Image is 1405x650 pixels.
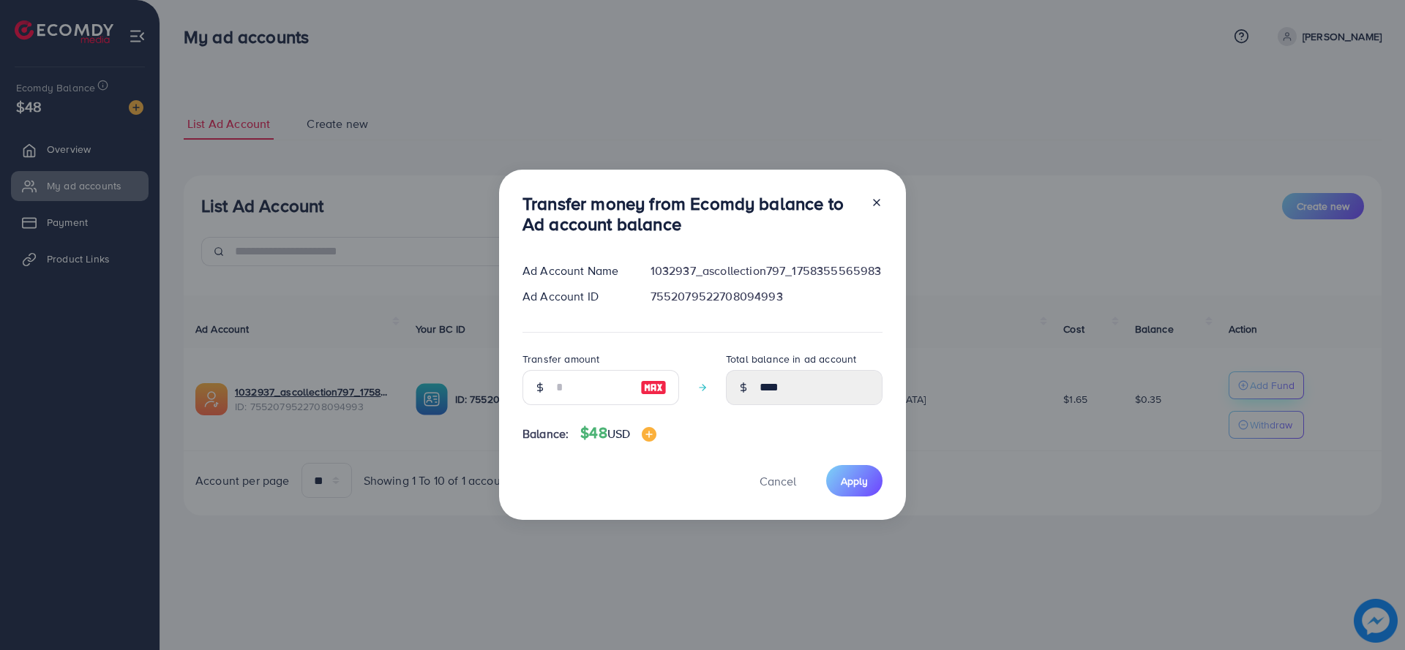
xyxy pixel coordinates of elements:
[640,379,667,396] img: image
[522,193,859,235] h3: Transfer money from Ecomdy balance to Ad account balance
[522,352,599,366] label: Transfer amount
[511,262,639,279] div: Ad Account Name
[726,352,856,366] label: Total balance in ad account
[642,427,656,442] img: image
[741,465,814,496] button: Cancel
[639,288,894,305] div: 7552079522708094993
[639,262,894,279] div: 1032937_ascollection797_1758355565983
[580,424,656,442] h4: $48
[522,426,569,442] span: Balance:
[511,288,639,305] div: Ad Account ID
[760,473,796,489] span: Cancel
[841,474,868,488] span: Apply
[607,426,630,442] span: USD
[826,465,883,496] button: Apply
